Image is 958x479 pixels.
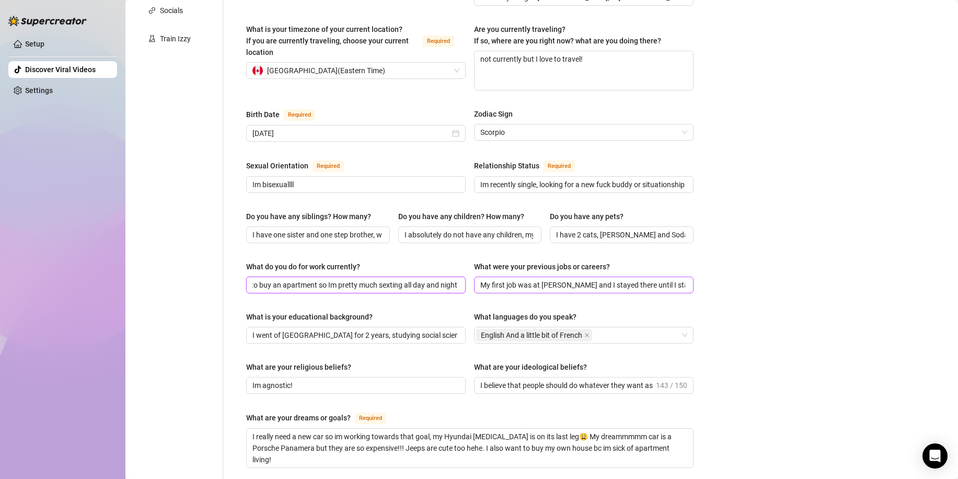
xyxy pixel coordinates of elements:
input: Do you have any children? How many? [405,229,534,241]
img: ca [252,65,263,76]
div: What are your ideological beliefs? [474,361,587,373]
div: Train Izzy [160,33,191,44]
input: What are your ideological beliefs? [480,380,654,391]
div: What are your dreams or goals? [246,412,351,424]
input: Sexual Orientation [252,179,457,190]
label: Birth Date [246,108,327,121]
div: What languages do you speak? [474,311,576,323]
img: logo-BBDzfeDw.svg [8,16,87,26]
span: [GEOGRAPHIC_DATA] ( Eastern Time ) [267,63,385,78]
span: English And a little bit of French [481,329,582,341]
input: What languages do you speak? [594,329,596,341]
span: Required [544,161,575,172]
div: Sexual Orientation [246,160,308,172]
label: What is your educational background? [246,311,380,323]
span: What is your timezone of your current location? If you are currently traveling, choose your curre... [246,25,409,56]
label: Zodiac Sign [474,108,520,120]
span: Required [423,36,454,47]
input: Birth Date [252,128,450,139]
div: What are your religious beliefs? [246,361,351,373]
span: Are you currently traveling? If so, where are you right now? what are you doing there? [474,25,661,45]
div: Socials [160,5,183,16]
span: Required [355,413,386,424]
input: What are your religious beliefs? [252,380,457,391]
div: Do you have any children? How many? [398,211,524,222]
input: What do you do for work currently? [252,279,457,291]
span: experiment [148,35,156,42]
input: Do you have any pets? [556,229,685,241]
span: Required [284,109,315,121]
label: What were your previous jobs or careers? [474,261,617,272]
input: Do you have any siblings? How many? [252,229,382,241]
label: Do you have any siblings? How many? [246,211,378,222]
div: Do you have any siblings? How many? [246,211,371,222]
label: Do you have any pets? [550,211,631,222]
div: Do you have any pets? [550,211,624,222]
span: Scorpio [480,124,687,140]
input: Relationship Status [480,179,685,190]
label: What languages do you speak? [474,311,584,323]
a: Setup [25,40,44,48]
label: What are your ideological beliefs? [474,361,594,373]
span: Required [313,161,344,172]
label: Sexual Orientation [246,159,355,172]
textarea: What are your dreams or goals? [247,429,693,467]
input: What is your educational background? [252,329,457,341]
label: What do you do for work currently? [246,261,367,272]
textarea: not currently but I love to travel! [475,51,693,90]
div: What do you do for work currently? [246,261,360,272]
div: What were your previous jobs or careers? [474,261,610,272]
div: Birth Date [246,109,280,120]
div: What is your educational background? [246,311,373,323]
label: Do you have any children? How many? [398,211,532,222]
label: Relationship Status [474,159,586,172]
div: Relationship Status [474,160,539,172]
span: close [584,333,590,338]
div: Open Intercom Messenger [922,443,948,469]
span: English And a little bit of French [476,329,592,341]
a: Settings [25,86,53,95]
label: What are your religious beliefs? [246,361,359,373]
input: What were your previous jobs or careers? [480,279,685,291]
label: What are your dreams or goals? [246,412,398,424]
span: 143 / 150 [656,380,687,391]
div: Zodiac Sign [474,108,513,120]
a: Discover Viral Videos [25,65,96,74]
span: link [148,7,156,14]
